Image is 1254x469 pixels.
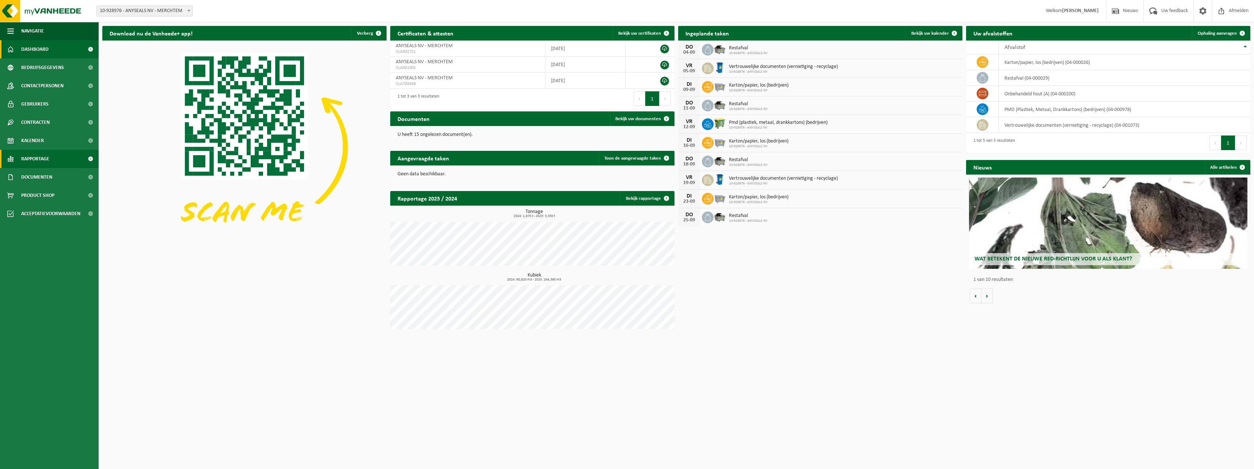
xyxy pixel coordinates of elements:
[970,135,1015,151] div: 1 tot 5 van 5 resultaten
[634,91,645,106] button: Previous
[546,57,626,73] td: [DATE]
[729,70,838,74] span: 10-928976 - ANYSEALS NV
[682,162,696,167] div: 18-09
[714,80,726,92] img: WB-2500-GAL-GY-01
[973,277,1247,282] p: 1 van 10 resultaten
[729,88,788,93] span: 10-928976 - ANYSEALS NV
[390,151,456,165] h2: Aangevraagde taken
[682,175,696,180] div: VR
[714,192,726,204] img: WB-2500-GAL-GY-01
[682,106,696,111] div: 11-09
[729,213,768,219] span: Restafval
[645,91,660,106] button: 1
[615,117,661,121] span: Bekijk uw documenten
[729,194,788,200] span: Karton/papier, los (bedrijven)
[620,191,674,206] a: Bekijk rapportage
[905,26,962,41] a: Bekijk uw kalender
[682,218,696,223] div: 25-09
[682,180,696,186] div: 19-09
[396,81,540,87] span: VLA709498
[966,26,1020,40] h2: Uw afvalstoffen
[96,5,193,16] span: 10-928976 - ANYSEALS NV - MERCHTEM
[390,26,461,40] h2: Certificaten & attesten
[102,26,200,40] h2: Download nu de Vanheede+ app!
[714,43,726,55] img: WB-5000-GAL-GY-01
[357,31,373,36] span: Verberg
[682,119,696,125] div: VR
[682,137,696,143] div: DI
[729,101,768,107] span: Restafval
[1235,136,1247,150] button: Next
[682,100,696,106] div: DO
[911,31,949,36] span: Bekijk uw kalender
[682,143,696,148] div: 16-09
[682,50,696,55] div: 04-09
[682,156,696,162] div: DO
[598,151,674,165] a: Toon de aangevraagde taken
[682,81,696,87] div: DI
[682,199,696,204] div: 23-09
[729,120,828,126] span: Pmd (plastiek, metaal, drankkartons) (bedrijven)
[678,26,736,40] h2: Ingeplande taken
[714,61,726,74] img: WB-0240-HPE-BE-09
[999,54,1250,70] td: karton/papier, los (bedrijven) (04-000026)
[682,193,696,199] div: DI
[1192,26,1250,41] a: Ophaling aanvragen
[21,22,44,40] span: Navigatie
[714,99,726,111] img: WB-5000-GAL-GY-01
[390,191,464,205] h2: Rapportage 2025 / 2024
[546,41,626,57] td: [DATE]
[682,63,696,69] div: VR
[729,163,768,167] span: 10-928976 - ANYSEALS NV
[21,150,49,168] span: Rapportage
[394,278,674,282] span: 2024: 90,820 m3 - 2025: 244,360 m3
[396,59,453,65] span: ANYSEALS NV - MERCHTEM
[714,210,726,223] img: WB-5000-GAL-GY-01
[714,173,726,186] img: WB-0240-HPE-BE-09
[394,273,674,282] h3: Kubiek
[1004,45,1025,50] span: Afvalstof
[21,205,80,223] span: Acceptatievoorwaarden
[396,43,453,49] span: ANYSEALS NV - MERCHTEM
[1209,136,1221,150] button: Previous
[999,102,1250,117] td: PMD (Plastiek, Metaal, Drankkartons) (bedrijven) (04-000978)
[609,111,674,126] a: Bekijk uw documenten
[612,26,674,41] a: Bekijk uw certificaten
[398,172,667,177] p: Geen data beschikbaar.
[682,69,696,74] div: 05-09
[729,176,838,182] span: Vertrouwelijke documenten (vernietiging - recyclage)
[102,41,387,254] img: Download de VHEPlus App
[618,31,661,36] span: Bekijk uw certificaten
[974,256,1132,262] span: Wat betekent de nieuwe RED-richtlijn voor u als klant?
[970,289,981,303] button: Vorige
[1221,136,1235,150] button: 1
[966,160,999,174] h2: Nieuws
[714,155,726,167] img: WB-5000-GAL-GY-01
[394,91,439,107] div: 1 tot 3 van 3 resultaten
[999,86,1250,102] td: onbehandeld hout (A) (04-000200)
[660,91,671,106] button: Next
[729,126,828,130] span: 10-928976 - ANYSEALS NV
[21,113,50,131] span: Contracten
[729,138,788,144] span: Karton/papier, los (bedrijven)
[682,87,696,92] div: 09-09
[729,182,838,186] span: 10-928976 - ANYSEALS NV
[729,144,788,149] span: 10-928976 - ANYSEALS NV
[351,26,386,41] button: Verberg
[729,51,768,56] span: 10-928976 - ANYSEALS NV
[396,75,453,81] span: ANYSEALS NV - MERCHTEM
[729,45,768,51] span: Restafval
[604,156,661,161] span: Toon de aangevraagde taken
[729,83,788,88] span: Karton/papier, los (bedrijven)
[999,117,1250,133] td: vertrouwelijke documenten (vernietiging - recyclage) (04-001073)
[21,95,49,113] span: Gebruikers
[729,107,768,111] span: 10-928976 - ANYSEALS NV
[21,168,52,186] span: Documenten
[714,117,726,130] img: WB-0660-HPE-GN-50
[729,200,788,205] span: 10-928976 - ANYSEALS NV
[394,214,674,218] span: 2024: 1,670 t - 2025: 3,330 t
[396,49,540,55] span: VLA902721
[729,64,838,70] span: Vertrouwelijke documenten (vernietiging - recyclage)
[546,73,626,89] td: [DATE]
[999,70,1250,86] td: restafval (04-000029)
